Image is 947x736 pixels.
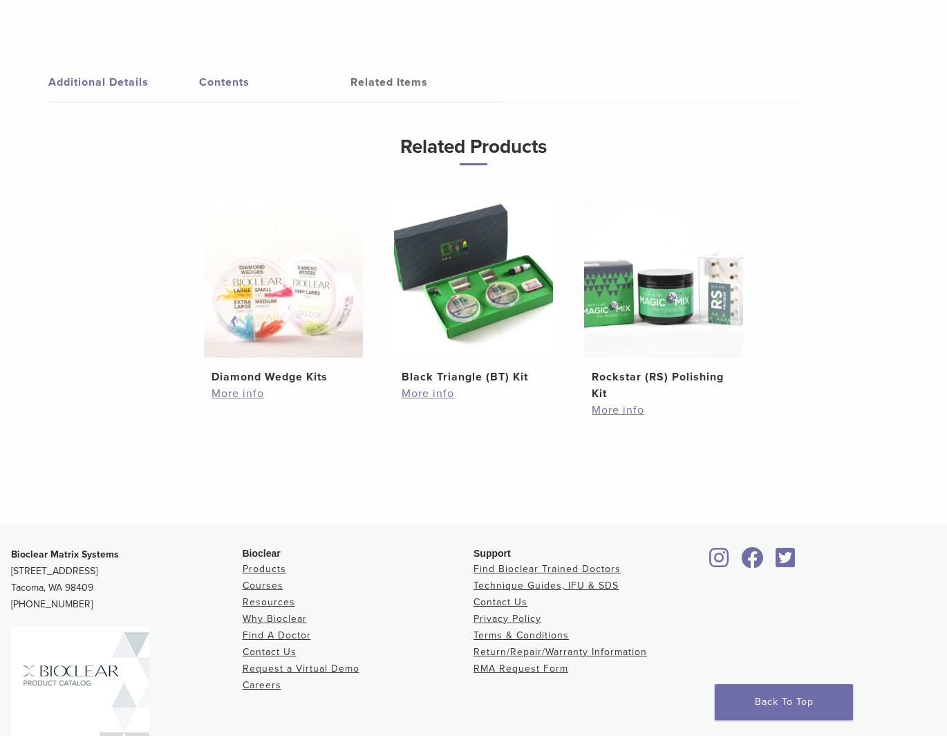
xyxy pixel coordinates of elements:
[579,199,749,402] a: Rockstar (RS) Polishing KitRockstar (RS) Polishing Kit
[705,555,734,569] a: Bioclear
[212,385,355,402] a: More info
[212,369,355,385] h2: Diamond Wedge Kits
[243,563,286,575] a: Products
[402,385,545,402] a: More info
[473,629,569,641] a: Terms & Conditions
[473,613,541,625] a: Privacy Policy
[592,369,735,402] h2: Rockstar (RS) Polishing Kit
[402,369,545,385] h2: Black Triangle (BT) Kit
[243,646,297,658] a: Contact Us
[394,199,553,358] img: Black Triangle (BT) Kit
[473,663,568,674] a: RMA Request Form
[592,402,735,418] a: More info
[473,580,619,591] a: Technique Guides, IFU & SDS
[104,130,843,165] h3: Related Products
[389,199,559,385] a: Black Triangle (BT) KitBlack Triangle (BT) Kit
[243,663,359,674] a: Request a Virtual Demo
[204,199,363,358] img: Diamond Wedge Kits
[737,555,769,569] a: Bioclear
[243,596,295,608] a: Resources
[11,546,243,613] p: [STREET_ADDRESS] Tacoma, WA 98409 [PHONE_NUMBER]
[243,629,311,641] a: Find A Doctor
[243,580,283,591] a: Courses
[11,549,119,560] strong: Bioclear Matrix Systems
[199,199,368,385] a: Diamond Wedge KitsDiamond Wedge Kits
[243,679,281,691] a: Careers
[473,563,621,575] a: Find Bioclear Trained Doctors
[771,555,800,569] a: Bioclear
[473,646,647,658] a: Return/Repair/Warranty Information
[243,548,281,559] span: Bioclear
[584,199,743,358] img: Rockstar (RS) Polishing Kit
[473,596,527,608] a: Contact Us
[473,548,511,559] span: Support
[48,63,199,102] a: Additional Details
[199,63,350,102] a: Contents
[350,63,501,102] a: Related Items
[243,613,307,625] a: Why Bioclear
[715,684,853,720] a: Back To Top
